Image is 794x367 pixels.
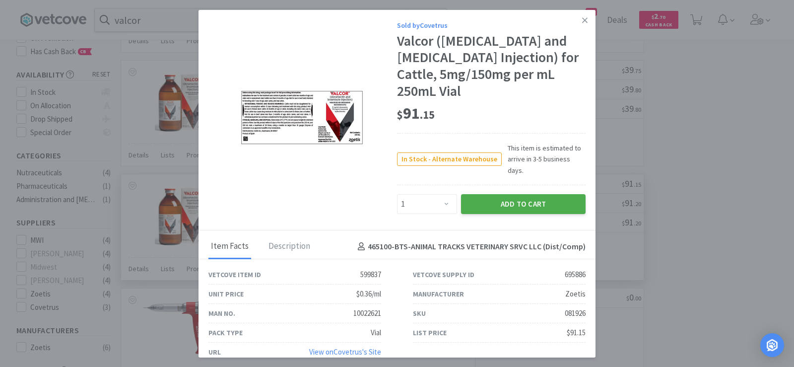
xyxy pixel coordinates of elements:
div: Unit Price [208,289,244,299]
div: Sold by Covetrus [397,20,586,31]
div: Pack Type [208,327,243,338]
img: babb16f02c7143bab14959003b8433cc_695886.png [241,88,365,146]
span: 91 [397,103,435,123]
div: 10022621 [353,307,381,319]
span: . 15 [420,108,435,122]
div: 599837 [360,269,381,281]
div: SKU [413,308,426,319]
h4: 465100-BTS - ANIMAL TRACKS VETERINARY SRVC LLC (Dist/Comp) [354,240,586,253]
div: Man No. [208,308,235,319]
div: Manufacturer [413,289,464,299]
button: Add to Cart [461,194,586,214]
span: $ [397,108,403,122]
div: Item Facts [208,234,251,259]
div: Valcor ([MEDICAL_DATA] and [MEDICAL_DATA] Injection) for Cattle, 5mg/150mg per mL 250mL Vial [397,33,586,99]
a: View onCovetrus's Site [309,347,381,357]
div: Open Intercom Messenger [760,333,784,357]
div: $91.15 [567,327,586,339]
div: 695886 [565,269,586,281]
span: In Stock - Alternate Warehouse [397,153,501,165]
div: $0.36/ml [356,288,381,300]
div: Vial [371,327,381,339]
div: Vetcove Supply ID [413,269,474,280]
div: 081926 [565,307,586,319]
div: List Price [413,327,447,338]
div: Vetcove Item ID [208,269,261,280]
span: This item is estimated to arrive in 3-5 business days. [502,143,586,176]
div: URL [208,347,221,358]
div: Zoetis [565,288,586,300]
div: Description [266,234,313,259]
